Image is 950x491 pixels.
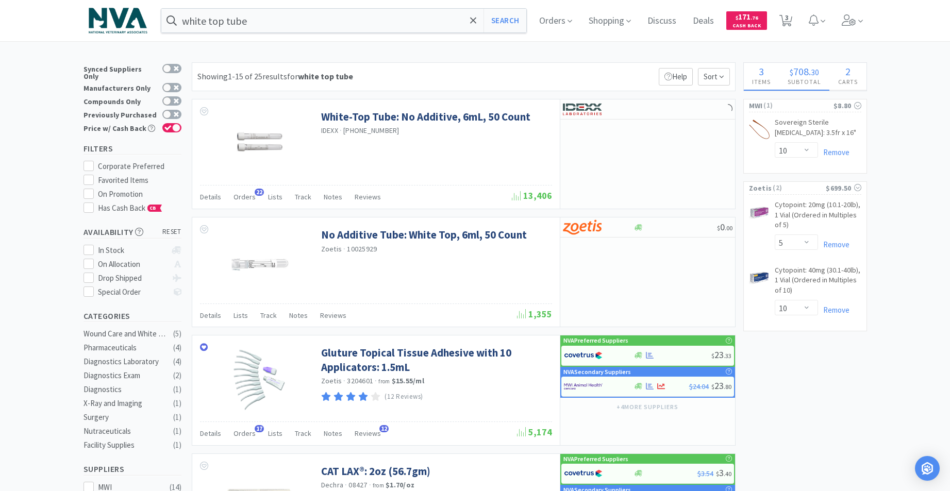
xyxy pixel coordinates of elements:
img: f6b2451649754179b5b4e0c70c3f7cb0_2.png [564,379,603,394]
span: ( 2 ) [772,183,826,193]
strong: $15.55 / ml [392,376,424,385]
div: Diagnostics [84,383,167,396]
span: for [287,71,353,81]
span: . 80 [724,383,731,391]
div: X-Ray and Imaging [84,397,167,410]
span: 2 [845,65,851,78]
span: Notes [289,311,308,320]
p: Help [659,68,693,86]
span: Track [295,429,311,438]
span: 23 [711,380,731,392]
span: 10025929 [347,244,377,253]
p: (12 Reviews) [385,392,423,402]
div: Previously Purchased [84,110,157,118]
span: 3 [716,467,731,479]
a: Remove [818,240,849,249]
div: ( 1 ) [173,397,181,410]
span: 30 [811,67,819,77]
div: Corporate Preferred [98,160,181,173]
span: reset [162,227,181,238]
span: 13,406 [512,190,552,201]
span: [PHONE_NUMBER] [343,126,399,135]
span: 12 [379,425,389,432]
span: $ [711,383,714,391]
div: Manufacturers Only [84,83,157,92]
strong: $1.70 / oz [386,480,414,489]
a: Dechra [321,480,344,489]
img: bd664e03be1e4343977eeb9e4a5ab1c4_529555.jpeg [749,202,770,223]
div: $8.80 [834,100,861,111]
span: · [343,376,345,385]
div: Diagnostics Exam [84,369,167,382]
a: Cytopoint: 20mg (10.1-20lb), 1 Vial (Ordered in Multiples of 5) [775,200,861,234]
button: +4more suppliers [611,400,683,414]
h5: Categories [84,310,181,322]
div: On Promotion [98,188,181,200]
div: Special Order [98,286,166,298]
span: from [373,482,384,489]
span: · [343,244,345,253]
span: Cash Back [732,23,761,30]
span: Orders [234,429,256,438]
span: Notes [324,429,342,438]
img: d68059bb95f34f6ca8f79a017dff92f3_527055.jpeg [749,267,770,288]
span: Details [200,311,221,320]
span: $ [716,470,719,478]
span: Notes [324,192,342,201]
img: 13250b0087d44d67bb1668360c5632f9_13.png [563,101,602,117]
div: Diagnostics Laboratory [84,355,167,368]
span: $ [736,14,738,21]
span: . 76 [751,14,758,21]
span: · [340,126,342,135]
div: Price w/ Cash Back [84,123,157,132]
span: · [369,480,371,489]
img: 77fca1acd8b6420a9015268ca798ef17_1.png [564,348,603,363]
div: Open Intercom Messenger [915,456,940,481]
span: 708 [793,65,809,78]
a: IDEXX [321,126,338,135]
a: Sovereign Sterile [MEDICAL_DATA]: 3.5fr x 16" [775,117,861,142]
a: $171.76Cash Back [726,7,767,35]
div: Facility Supplies [84,439,167,451]
div: ( 4 ) [173,342,181,354]
span: 5,174 [517,426,552,438]
h5: Filters [84,143,181,155]
span: $ [717,224,720,232]
div: On Allocation [98,258,166,270]
div: ( 1 ) [173,425,181,437]
div: Synced Suppliers Only [84,64,157,80]
div: . [779,66,830,77]
a: Deals [689,16,718,26]
div: Pharmaceuticals [84,342,167,354]
h4: Subtotal [779,77,830,87]
div: ( 2 ) [173,369,181,382]
span: Sort [698,68,730,86]
span: Reviews [355,192,381,201]
img: 28915c6980314007b2f457fe65bec88a_374560.jpeg [226,228,293,295]
span: 3 [759,65,764,78]
a: Gluture Topical Tissue Adhesive with 10 Applicators: 1.5mL [321,346,549,374]
span: $3.54 [697,469,713,478]
a: Remove [818,305,849,315]
span: 3204601 [347,376,373,385]
span: Details [200,429,221,438]
span: Reviews [320,311,346,320]
div: ( 1 ) [173,411,181,424]
span: Lists [268,429,282,438]
span: Zoetis [749,182,772,194]
a: Remove [818,147,849,157]
img: f4da0e85cfd04d19adebd61fbb130eed_127985.png [229,346,289,413]
span: Track [260,311,277,320]
a: Discuss [643,16,680,26]
span: Lists [234,311,248,320]
span: . 33 [724,352,731,360]
span: Has Cash Back [98,203,162,213]
a: No Additive Tube: White Top, 6ml, 50 Count [321,228,527,242]
a: Zoetis [321,244,342,253]
p: NVA Preferred Suppliers [563,454,628,464]
input: Search by item, sku, manufacturer, ingredient, size... [161,9,527,32]
span: CB [148,205,158,211]
h5: Suppliers [84,463,181,475]
div: ( 4 ) [173,355,181,368]
img: 63c5bf86fc7e40bdb3a5250099754568_2.png [84,3,153,39]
